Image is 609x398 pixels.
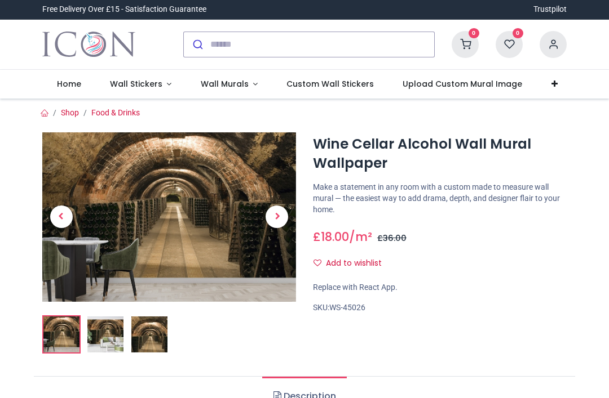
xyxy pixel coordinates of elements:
a: Trustpilot [533,4,567,15]
a: Previous [42,158,81,276]
a: Wall Murals [186,70,272,99]
span: Wall Murals [201,78,249,90]
sup: 0 [513,28,523,39]
span: Custom Wall Stickers [286,78,374,90]
span: 36.00 [383,232,407,244]
img: Wine Cellar Alcohol Wall Mural Wallpaper [42,132,296,302]
sup: 0 [469,28,479,39]
span: Upload Custom Mural Image [403,78,522,90]
a: Logo of Icon Wall Stickers [42,29,135,60]
img: WS-45026-03 [131,316,167,352]
img: Icon Wall Stickers [42,29,135,60]
i: Add to wishlist [314,259,321,267]
a: Wall Stickers [95,70,186,99]
p: Make a statement in any room with a custom made to measure wall mural — the easiest way to add dr... [313,182,567,215]
a: 0 [496,39,523,48]
img: Wine Cellar Alcohol Wall Mural Wallpaper [43,316,80,352]
div: Replace with React App. [313,282,567,293]
span: Wall Stickers [110,78,162,90]
span: £ [313,229,349,245]
span: 18.00 [321,229,349,245]
div: Free Delivery Over £15 - Satisfaction Guarantee [42,4,206,15]
button: Add to wishlistAdd to wishlist [313,254,391,273]
span: Home [57,78,81,90]
span: Next [266,205,288,228]
h1: Wine Cellar Alcohol Wall Mural Wallpaper [313,135,567,173]
a: 0 [452,39,479,48]
span: £ [377,232,407,244]
div: SKU: [313,302,567,314]
a: Next [258,158,297,276]
span: Previous [50,205,73,228]
span: WS-45026 [329,303,365,312]
a: Shop [61,108,79,117]
img: WS-45026-02 [87,316,123,352]
a: Food & Drinks [91,108,140,117]
span: /m² [349,229,372,245]
button: Submit [184,32,210,57]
